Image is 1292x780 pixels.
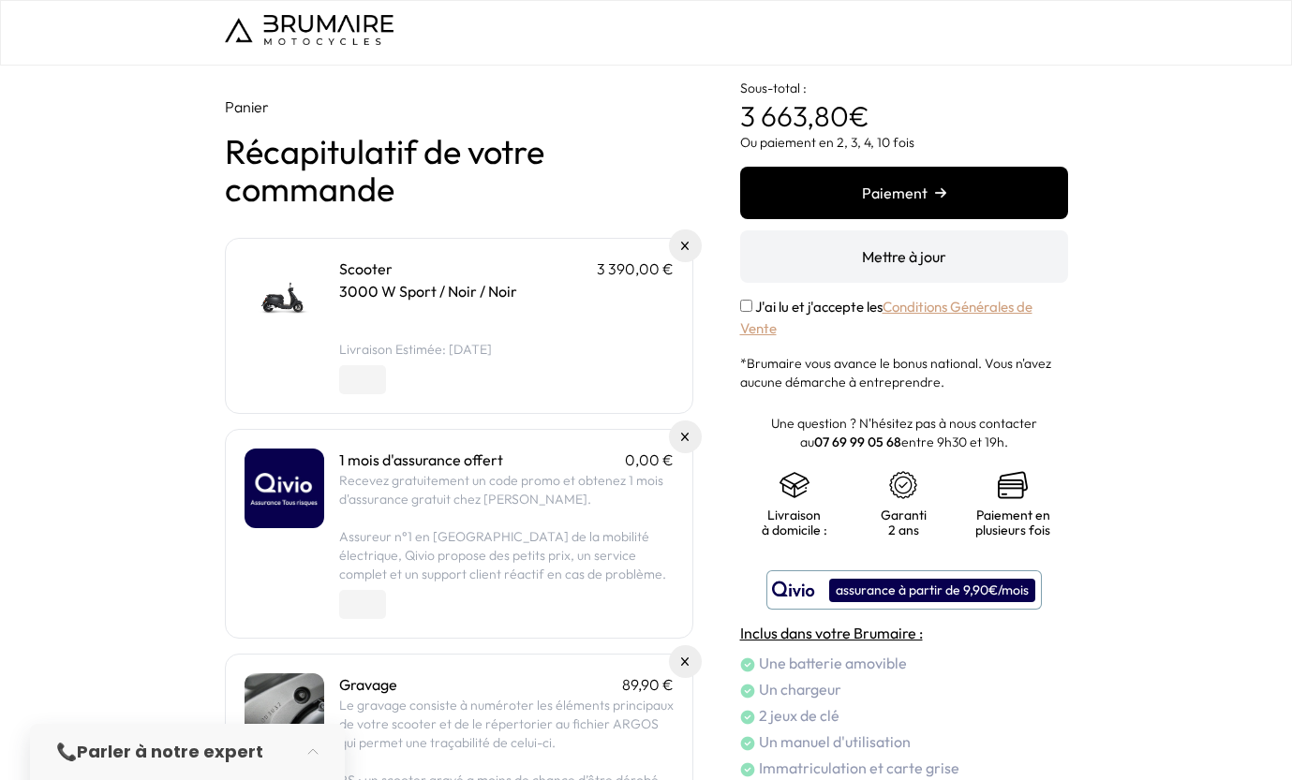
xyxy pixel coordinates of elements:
img: Logo de Brumaire [225,15,394,45]
span: Le gravage consiste à numéroter les éléments principaux de votre scooter et de le répertorier au ... [339,697,674,751]
p: Paiement en plusieurs fois [975,508,1050,537]
a: Gravage [339,675,397,694]
li: Un chargeur [740,678,1068,700]
p: *Brumaire vous avance le bonus national. Vous n'avez aucune démarche à entreprendre. [740,354,1068,391]
h4: Inclus dans votre Brumaire : [740,622,1068,644]
button: Paiement [740,167,1068,219]
img: check.png [740,684,755,699]
img: shipping.png [780,470,809,500]
span: 3 663,80 [740,98,849,134]
p: Ou paiement en 2, 3, 4, 10 fois [740,133,1068,152]
a: 1 mois d'assurance offert [339,450,503,469]
p: Livraison à domicile : [759,508,831,537]
img: Scooter - 3000 W Sport / Noir / Noir [245,258,324,337]
li: Immatriculation et carte grise [740,757,1068,779]
iframe: Gorgias live chat messenger [1198,692,1273,761]
img: check.png [740,657,755,672]
li: Un manuel d'utilisation [740,730,1068,753]
img: check.png [740,762,755,777]
div: assurance à partir de 9,90€/mois [829,579,1035,602]
li: Livraison Estimée: [DATE] [339,340,674,359]
p: € [740,66,1068,133]
img: Supprimer du panier [681,242,690,250]
p: 0,00 € [625,449,674,471]
li: Une batterie amovible [740,652,1068,674]
a: 07 69 99 05 68 [814,434,901,450]
span: Sous-total : [740,80,807,96]
p: Panier [225,96,693,118]
img: Supprimer du panier [681,657,690,666]
img: Supprimer du panier [681,433,690,441]
img: check.png [740,736,755,751]
img: certificat-de-garantie.png [888,470,918,500]
p: Une question ? N'hésitez pas à nous contacter au entre 9h30 et 19h. [740,414,1068,451]
p: 89,90 € [622,673,674,696]
li: 2 jeux de clé [740,704,1068,727]
p: Garanti 2 ans [868,508,940,537]
img: right-arrow.png [935,187,946,199]
p: Recevez gratuitement un code promo et obtenez 1 mois d'assurance gratuit chez [PERSON_NAME]. Assu... [339,471,674,583]
img: logo qivio [772,579,815,601]
button: Mettre à jour [740,230,1068,283]
img: check.png [740,710,755,725]
h1: Récapitulatif de votre commande [225,133,693,208]
label: J'ai lu et j'accepte les [740,298,1032,337]
img: 1 mois d'assurance offert [245,449,324,528]
img: credit-cards.png [998,470,1028,500]
p: 3000 W Sport / Noir / Noir [339,280,674,302]
button: assurance à partir de 9,90€/mois [766,570,1042,610]
img: Gravage [245,673,324,753]
p: 3 390,00 € [597,258,674,280]
a: Conditions Générales de Vente [740,298,1032,337]
a: Scooter [339,259,393,278]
